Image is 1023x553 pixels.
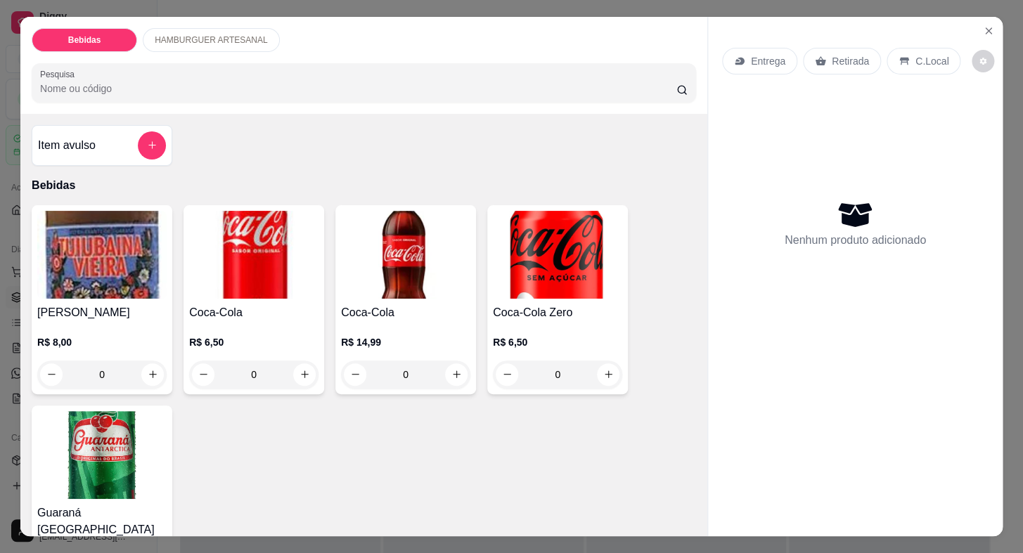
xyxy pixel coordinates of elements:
[972,50,994,72] button: decrease-product-quantity
[40,363,63,386] button: decrease-product-quantity
[138,131,166,160] button: add-separate-item
[493,211,622,299] img: product-image
[68,34,101,46] p: Bebidas
[37,505,167,538] h4: Guaraná [GEOGRAPHIC_DATA]
[293,363,316,386] button: increase-product-quantity
[37,411,167,499] img: product-image
[38,137,96,154] h4: Item avulso
[751,54,785,68] p: Entrega
[341,211,470,299] img: product-image
[40,82,676,96] input: Pesquisa
[785,232,926,249] p: Nenhum produto adicionado
[915,54,948,68] p: C.Local
[597,363,619,386] button: increase-product-quantity
[32,177,696,194] p: Bebidas
[189,211,319,299] img: product-image
[155,34,267,46] p: HAMBURGUER ARTESANAL
[493,335,622,349] p: R$ 6,50
[37,211,167,299] img: product-image
[189,304,319,321] h4: Coca-Cola
[496,363,518,386] button: decrease-product-quantity
[832,54,869,68] p: Retirada
[189,335,319,349] p: R$ 6,50
[445,363,468,386] button: increase-product-quantity
[40,68,79,80] label: Pesquisa
[37,304,167,321] h4: [PERSON_NAME]
[344,363,366,386] button: decrease-product-quantity
[341,335,470,349] p: R$ 14,99
[192,363,214,386] button: decrease-product-quantity
[37,335,167,349] p: R$ 8,00
[493,304,622,321] h4: Coca-Cola Zero
[141,363,164,386] button: increase-product-quantity
[977,20,1000,42] button: Close
[341,304,470,321] h4: Coca-Cola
